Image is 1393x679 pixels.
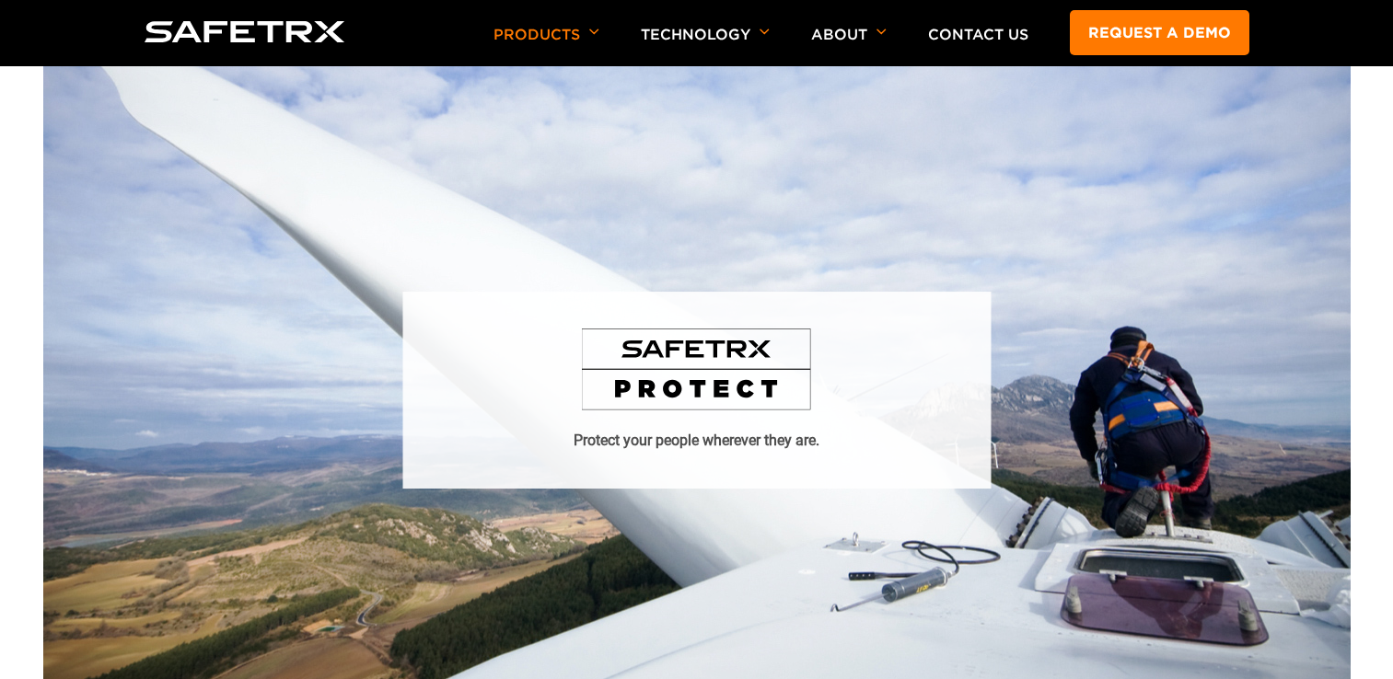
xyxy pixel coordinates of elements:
[928,26,1028,43] a: Contact Us
[582,328,812,411] img: SafeTrx Protect logo
[876,29,887,35] img: Arrow down
[493,26,599,66] p: Products
[811,26,887,66] p: About
[760,29,770,35] img: Arrow down
[641,26,770,66] p: Technology
[145,21,345,42] img: Logo SafeTrx
[589,29,599,35] img: Arrow down
[574,430,819,452] h1: Protect your people wherever they are.
[1070,10,1249,55] a: Request a demo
